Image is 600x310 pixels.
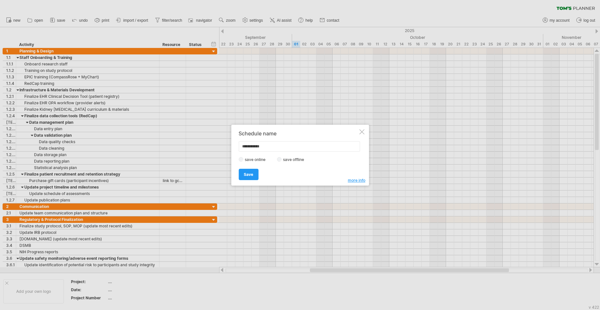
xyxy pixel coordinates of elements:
a: Save [239,169,258,180]
label: save online [243,157,271,162]
span: more info [348,178,365,183]
span: Save [244,172,253,177]
div: Schedule name [239,131,358,136]
label: save offline [281,157,310,162]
